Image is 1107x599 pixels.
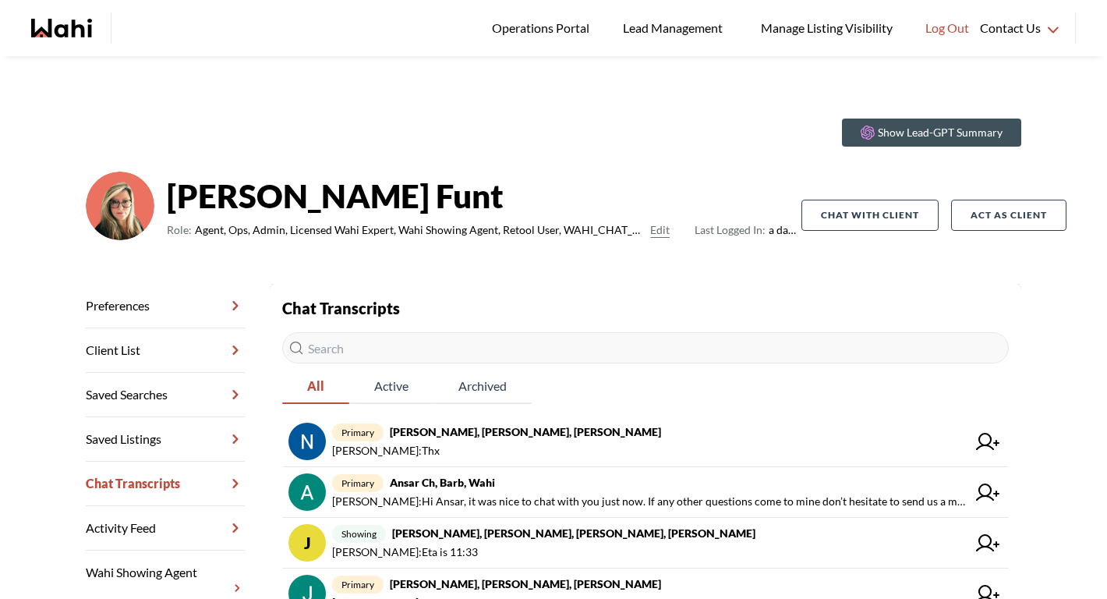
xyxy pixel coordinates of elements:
strong: Chat Transcripts [282,299,400,317]
span: primary [332,424,384,441]
strong: Ansar Ch, Barb, Wahi [390,476,495,489]
a: Saved Searches [86,373,245,417]
a: primary[PERSON_NAME], [PERSON_NAME], [PERSON_NAME][PERSON_NAME]:Thx [282,416,1009,467]
span: [PERSON_NAME] : Hi Ansar, it was nice to chat with you just now. If any other questions come to m... [332,492,967,511]
span: Lead Management [623,18,728,38]
button: Show Lead-GPT Summary [842,119,1021,147]
a: Preferences [86,284,245,328]
span: Active [349,370,433,402]
button: Chat with client [801,200,939,231]
img: chat avatar [288,473,326,511]
span: [PERSON_NAME] : Thx [332,441,440,460]
button: All [282,370,349,404]
a: Client List [86,328,245,373]
a: primaryAnsar Ch, Barb, Wahi[PERSON_NAME]:Hi Ansar, it was nice to chat with you just now. If any ... [282,467,1009,518]
strong: [PERSON_NAME], [PERSON_NAME], [PERSON_NAME], [PERSON_NAME] [392,526,755,540]
span: Role: [167,221,192,239]
span: Manage Listing Visibility [756,18,897,38]
a: Activity Feed [86,506,245,551]
span: Last Logged In: [695,223,766,236]
span: primary [332,474,384,492]
img: ef0591e0ebeb142b.png [86,172,154,240]
span: a day ago [695,221,801,239]
strong: [PERSON_NAME], [PERSON_NAME], [PERSON_NAME] [390,577,661,590]
span: Archived [433,370,532,402]
p: Show Lead-GPT Summary [878,125,1003,140]
span: primary [332,576,384,594]
button: Archived [433,370,532,404]
span: [PERSON_NAME] : Eta is 11:33 [332,543,478,562]
strong: [PERSON_NAME], [PERSON_NAME], [PERSON_NAME] [390,425,661,438]
span: showing [332,525,386,543]
button: Active [349,370,433,404]
button: Edit [650,221,670,239]
strong: [PERSON_NAME] Funt [167,172,801,219]
span: Agent, Ops, Admin, Licensed Wahi Expert, Wahi Showing Agent, Retool User, WAHI_CHAT_MODERATOR [195,221,644,239]
a: Wahi homepage [31,19,92,37]
span: All [282,370,349,402]
div: J [288,524,326,562]
a: Chat Transcripts [86,462,245,506]
a: Jshowing[PERSON_NAME], [PERSON_NAME], [PERSON_NAME], [PERSON_NAME][PERSON_NAME]:Eta is 11:33 [282,518,1009,569]
span: Operations Portal [492,18,595,38]
span: Log Out [925,18,969,38]
a: Saved Listings [86,417,245,462]
button: Act as Client [951,200,1066,231]
img: chat avatar [288,423,326,460]
input: Search [282,332,1009,363]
